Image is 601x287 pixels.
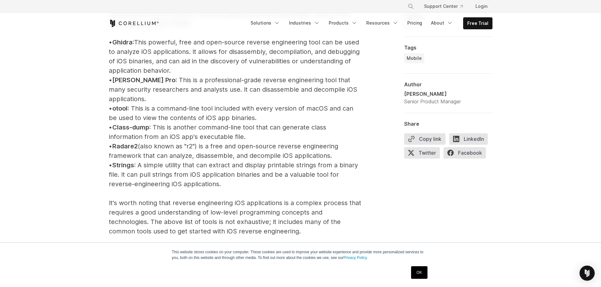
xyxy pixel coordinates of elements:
span: [PERSON_NAME] Pro [112,76,175,84]
a: Support Center [419,1,468,12]
p: This website stores cookies on your computer. These cookies are used to improve your website expe... [172,249,429,261]
div: Author [404,81,492,88]
a: Industries [285,17,324,29]
span: Strings [112,161,134,169]
span: Facebook [444,147,486,158]
span: Mobile [407,55,422,61]
div: Open Intercom Messenger [580,266,595,281]
a: LinkedIn [449,133,492,147]
a: Pricing [404,17,426,29]
div: Tags [404,44,492,51]
a: Mobile [404,53,424,63]
a: About [427,17,457,29]
a: Facebook [444,147,490,161]
button: Search [405,1,416,12]
a: Free Trial [463,18,492,29]
div: Navigation Menu [400,1,492,12]
span: LinkedIn [449,133,488,145]
button: Copy link [404,133,445,145]
a: Twitter [404,147,444,161]
a: Products [325,17,361,29]
a: Corellium Home [109,20,159,27]
a: Privacy Policy. [344,255,368,260]
span: Class-dump [112,123,149,131]
a: Resources [362,17,402,29]
span: Radare2 [112,142,138,150]
div: [PERSON_NAME] [404,90,461,98]
div: Senior Product Manager [404,98,461,105]
span: Ghidra [112,38,133,46]
a: Login [470,1,492,12]
span: Twitter [404,147,440,158]
span: otool [112,105,127,112]
span: : [133,38,134,46]
div: Navigation Menu [247,17,492,29]
a: OK [411,266,427,279]
a: Solutions [247,17,284,29]
div: Share [404,121,492,127]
